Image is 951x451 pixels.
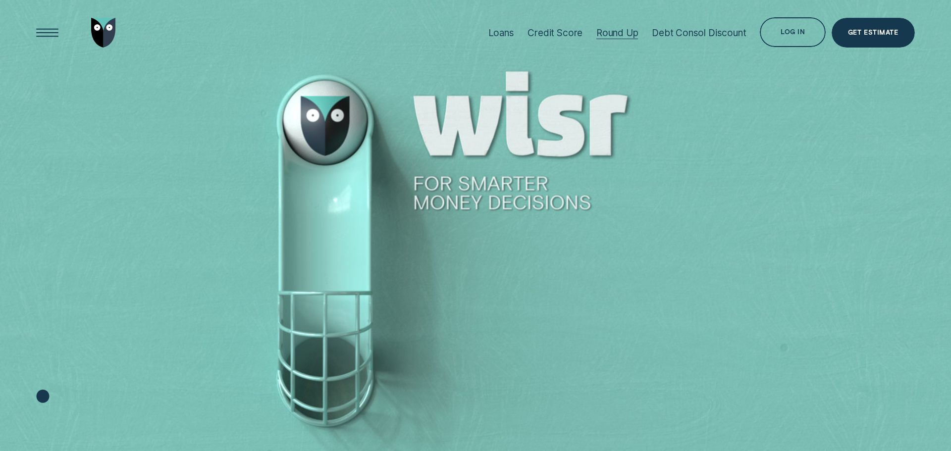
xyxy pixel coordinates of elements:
[652,27,746,39] div: Debt Consol Discount
[91,18,116,48] img: Wisr
[596,27,638,39] div: Round Up
[528,27,582,39] div: Credit Score
[488,27,514,39] div: Loans
[760,17,826,47] button: Log in
[33,18,62,48] button: Open Menu
[832,18,915,48] a: Get Estimate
